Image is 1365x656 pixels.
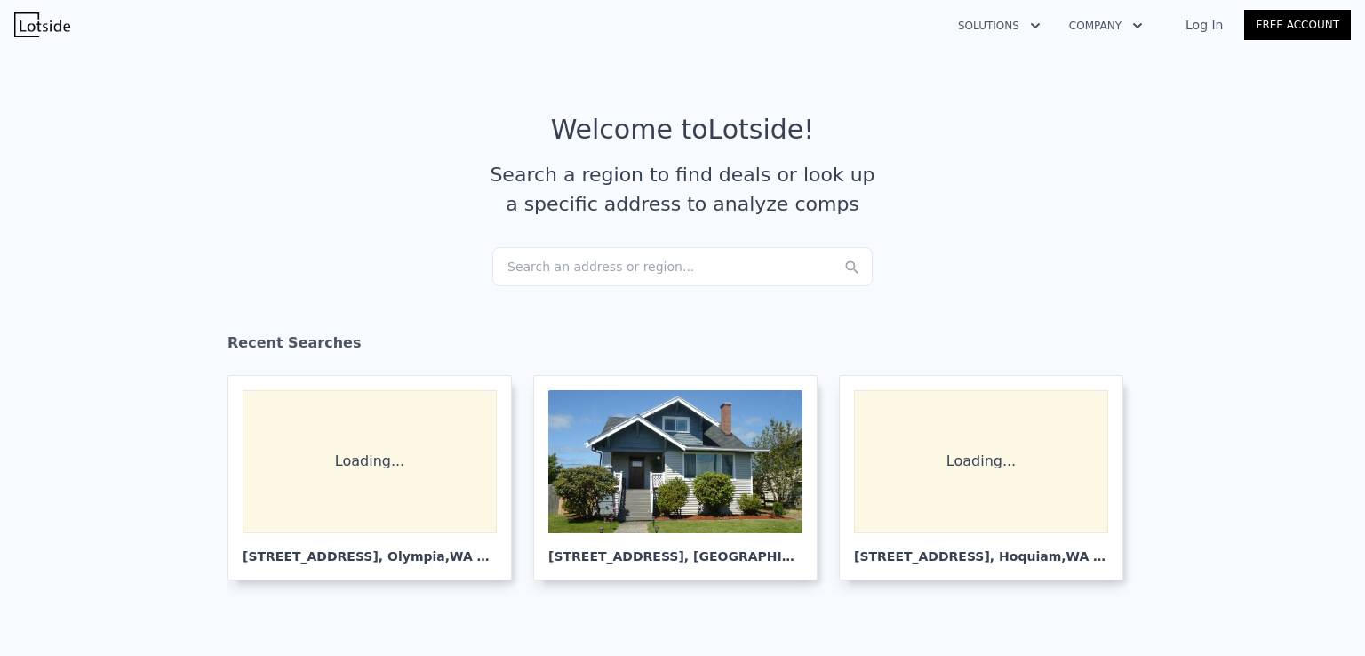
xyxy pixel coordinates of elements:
[551,114,815,146] div: Welcome to Lotside !
[445,549,521,564] span: , WA 98501
[548,533,802,565] div: [STREET_ADDRESS] , [GEOGRAPHIC_DATA]
[854,533,1108,565] div: [STREET_ADDRESS] , Hoquiam
[1244,10,1351,40] a: Free Account
[854,390,1108,533] div: Loading...
[492,247,873,286] div: Search an address or region...
[533,375,832,580] a: [STREET_ADDRESS], [GEOGRAPHIC_DATA]
[839,375,1137,580] a: Loading... [STREET_ADDRESS], Hoquiam,WA 98550
[227,375,526,580] a: Loading... [STREET_ADDRESS], Olympia,WA 98501
[1055,10,1157,42] button: Company
[1164,16,1244,34] a: Log In
[944,10,1055,42] button: Solutions
[1061,549,1137,564] span: , WA 98550
[227,318,1137,375] div: Recent Searches
[243,390,497,533] div: Loading...
[483,160,882,219] div: Search a region to find deals or look up a specific address to analyze comps
[243,533,497,565] div: [STREET_ADDRESS] , Olympia
[14,12,70,37] img: Lotside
